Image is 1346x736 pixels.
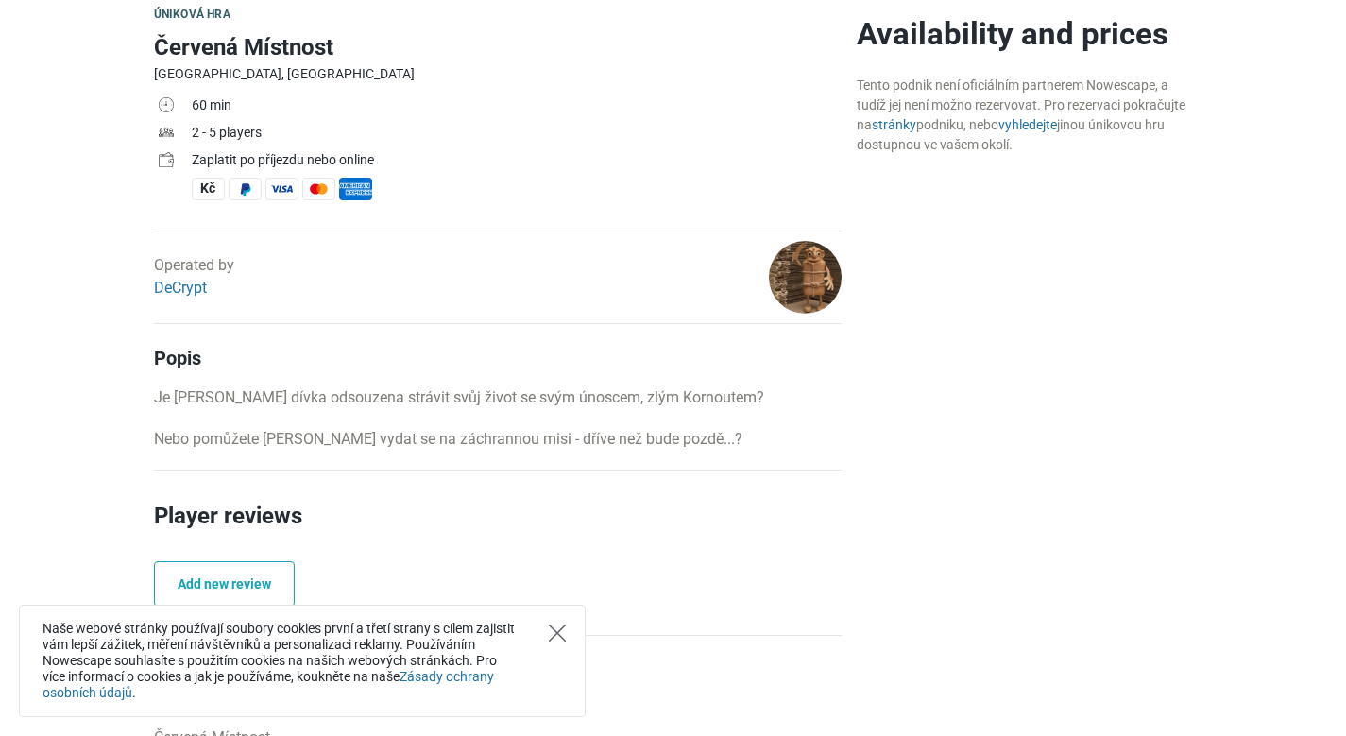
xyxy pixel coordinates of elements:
[154,8,230,21] span: Úniková hra
[769,241,842,314] img: f0adc8838f4bdeddl.png
[857,15,1193,53] h2: Availability and prices
[154,30,842,64] h1: Červená Místnost
[154,279,207,297] a: DeCrypt
[192,121,842,148] td: 2 - 5 players
[192,150,842,170] div: Zaplatit po příjezdu nebo online
[339,178,372,200] span: American Express
[998,117,1057,132] a: vyhledejte
[192,178,225,200] span: Hotovost
[192,94,842,121] td: 60 min
[154,386,842,409] p: Je [PERSON_NAME] dívka odsouzena strávit svůj život se svým únoscem, zlým Kornoutem?
[265,178,298,200] span: Visa
[872,117,916,132] a: stránky
[154,428,842,451] p: Nebo pomůžete [PERSON_NAME] vydat se na záchrannou misi - dříve než bude pozdě...?
[154,254,234,300] div: Operated by
[154,64,842,84] div: [GEOGRAPHIC_DATA], [GEOGRAPHIC_DATA]
[154,499,842,561] h2: Player reviews
[19,605,586,717] div: Naše webové stránky používají soubory cookies první a třetí strany s cílem zajistit vám lepší záž...
[43,669,494,700] a: Zásady ochrany osobních údajů
[229,178,262,200] span: PayPal
[549,625,566,642] button: Close
[302,178,335,200] span: MasterCard
[857,76,1193,155] div: Tento podnik není oficiálním partnerem Nowescape, a tudíž jej není možno rezervovat. Pro rezervac...
[154,561,295,607] a: Add new review
[154,347,842,369] h4: Popis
